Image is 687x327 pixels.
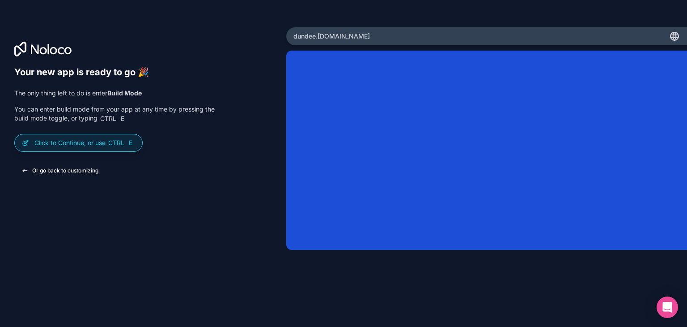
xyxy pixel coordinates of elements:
p: You can enter build mode from your app at any time by pressing the build mode toggle, or typing [14,105,215,123]
span: Ctrl [99,115,117,123]
span: dundee .[DOMAIN_NAME] [293,32,370,41]
iframe: App Preview [286,51,687,250]
span: Ctrl [107,139,125,147]
p: The only thing left to do is enter [14,89,215,98]
div: Open Intercom Messenger [657,297,678,318]
h6: Your new app is ready to go 🎉 [14,67,215,78]
span: E [119,115,126,122]
p: Click to Continue, or use [34,138,135,147]
strong: Build Mode [107,89,142,97]
button: Or go back to customizing [14,163,106,179]
span: E [127,139,134,146]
